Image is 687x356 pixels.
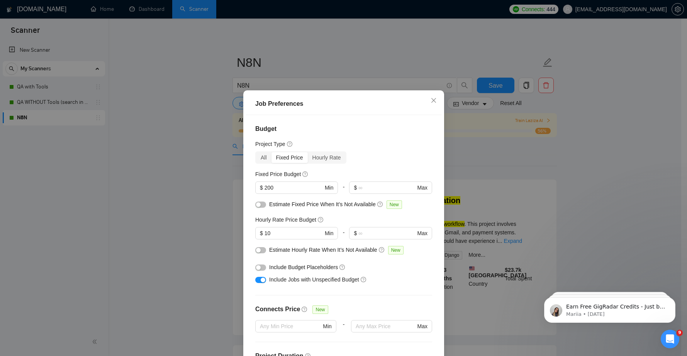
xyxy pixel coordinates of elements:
span: New [386,200,402,209]
span: $ [260,229,263,237]
input: ∞ [358,183,416,192]
div: Job Preferences [255,99,432,108]
span: question-circle [378,247,385,253]
span: Max [417,322,427,331]
span: $ [354,229,357,237]
h4: Budget [255,124,432,134]
span: Max [417,183,427,192]
div: - [336,320,351,342]
div: Hourly Rate [307,152,345,163]
span: $ [354,183,357,192]
input: ∞ [358,229,416,237]
div: - [338,227,349,246]
h4: Connects Price [255,305,300,314]
span: Include Budget Placeholders [269,264,338,270]
span: 9 [677,330,683,336]
input: Any Min Price [260,322,321,331]
div: - [338,181,349,200]
h5: Fixed Price Budget [255,170,301,178]
span: Estimate Fixed Price When It’s Not Available [269,201,376,207]
span: question-circle [317,217,324,223]
button: Close [423,90,444,111]
span: $ [260,183,263,192]
span: Min [324,183,333,192]
span: question-circle [287,141,293,147]
span: question-circle [302,306,308,312]
input: 0 [264,229,323,237]
span: close [431,97,437,103]
iframe: Intercom notifications message [533,281,687,335]
span: Max [417,229,427,237]
h5: Project Type [255,140,285,148]
span: New [312,305,328,314]
div: All [256,152,271,163]
span: question-circle [360,276,366,283]
span: Include Jobs with Unspecified Budget [269,276,359,283]
span: New [388,246,403,254]
input: Any Max Price [356,322,416,331]
iframe: Intercom live chat [661,330,679,348]
span: question-circle [339,264,346,270]
span: Estimate Hourly Rate When It’s Not Available [269,247,377,253]
div: Fixed Price [271,152,307,163]
span: Min [324,229,333,237]
input: 0 [264,183,323,192]
h5: Hourly Rate Price Budget [255,215,316,224]
span: question-circle [377,201,383,207]
span: question-circle [302,171,309,177]
span: Min [323,322,332,331]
